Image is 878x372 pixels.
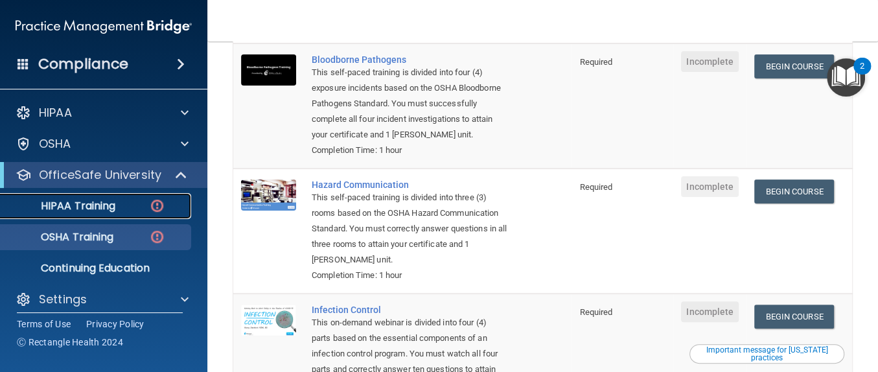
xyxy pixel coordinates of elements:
[16,136,189,152] a: OSHA
[17,336,123,349] span: Ⓒ Rectangle Health 2024
[579,307,612,317] span: Required
[754,54,833,78] a: Begin Course
[860,66,864,83] div: 2
[312,305,507,315] a: Infection Control
[8,231,113,244] p: OSHA Training
[149,198,165,214] img: danger-circle.6113f641.png
[86,318,144,331] a: Privacy Policy
[39,105,72,121] p: HIPAA
[16,167,188,183] a: OfficeSafe University
[38,55,128,73] h4: Compliance
[312,268,507,283] div: Completion Time: 1 hour
[312,143,507,158] div: Completion Time: 1 hour
[579,182,612,192] span: Required
[39,292,87,307] p: Settings
[689,344,844,364] button: Read this if you are a dental practitioner in the state of CA
[827,58,865,97] button: Open Resource Center, 2 new notifications
[754,305,833,329] a: Begin Course
[312,180,507,190] a: Hazard Communication
[39,167,161,183] p: OfficeSafe University
[691,346,842,362] div: Important message for [US_STATE] practices
[8,200,115,213] p: HIPAA Training
[16,105,189,121] a: HIPAA
[8,262,185,275] p: Continuing Education
[312,54,507,65] a: Bloodborne Pathogens
[312,65,507,143] div: This self-paced training is divided into four (4) exposure incidents based on the OSHA Bloodborne...
[681,51,739,72] span: Incomplete
[681,301,739,322] span: Incomplete
[17,318,71,331] a: Terms of Use
[16,292,189,307] a: Settings
[149,229,165,245] img: danger-circle.6113f641.png
[754,180,833,203] a: Begin Course
[681,176,739,197] span: Incomplete
[312,190,507,268] div: This self-paced training is divided into three (3) rooms based on the OSHA Hazard Communication S...
[39,136,71,152] p: OSHA
[16,14,192,40] img: PMB logo
[579,57,612,67] span: Required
